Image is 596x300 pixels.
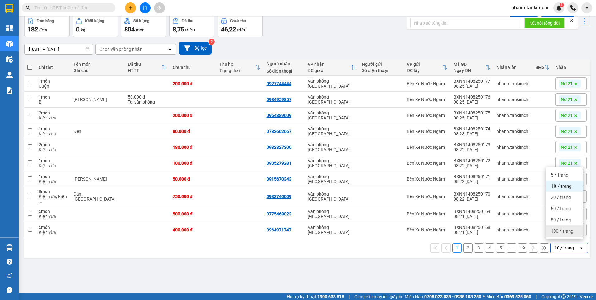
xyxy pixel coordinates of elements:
[125,59,170,76] th: Toggle SortBy
[551,183,572,189] span: 10 / trang
[6,41,13,47] img: warehouse-icon
[407,177,447,181] div: Bến Xe Nước Ngầm
[551,206,571,212] span: 50 / trang
[551,194,571,201] span: 20 / trang
[39,179,67,184] div: Kiện vừa
[551,228,573,234] span: 100 / trang
[454,99,490,104] div: 08:25 [DATE]
[267,145,291,150] div: 0932827300
[317,294,344,299] strong: 1900 633 818
[267,81,291,86] div: 0927744444
[39,158,67,163] div: 1 món
[128,62,161,67] div: Đã thu
[121,15,166,37] button: Số lượng804món
[24,15,70,37] button: Đơn hàng182đơn
[561,128,573,134] span: Nơ 21
[39,65,67,70] div: Chi tiết
[362,62,401,67] div: Người gửi
[561,97,573,102] span: Nơ 21
[454,79,490,84] div: BXNN1408250177
[407,227,447,232] div: Bến Xe Nước Ngầm
[305,59,359,76] th: Toggle SortBy
[173,129,213,134] div: 80.000 đ
[570,18,574,22] span: close
[74,68,122,73] div: Ghi chú
[173,26,184,33] span: 8,75
[157,6,161,10] span: aim
[6,56,13,63] img: warehouse-icon
[173,81,213,86] div: 200.000 đ
[85,19,104,23] div: Khối lượng
[173,177,213,181] div: 50.000 đ
[39,147,67,152] div: Kiện vừa
[74,191,122,201] div: Can , Phuy
[308,158,356,168] div: Văn phòng [GEOGRAPHIC_DATA]
[39,189,67,194] div: 8 món
[6,25,13,31] img: dashboard-icon
[529,20,560,27] span: Kết nối tổng đài
[39,99,67,104] div: Bì
[167,47,172,52] svg: open
[39,115,67,120] div: Kiện vừa
[39,94,67,99] div: 1 món
[209,39,215,45] sup: 2
[128,68,161,73] div: HTTT
[6,244,13,251] img: warehouse-icon
[407,194,447,199] div: Bến Xe Nước Ngầm
[584,5,590,11] span: caret-down
[407,97,447,102] div: Bến Xe Nước Ngầm
[454,115,490,120] div: 08:25 [DATE]
[219,62,255,67] div: Thu hộ
[39,230,67,235] div: Kiện vừa
[524,18,565,28] button: Kết nối tổng đài
[496,243,505,253] button: 5
[219,68,255,73] div: Trạng thái
[308,94,356,104] div: Văn phòng [GEOGRAPHIC_DATA]
[185,27,195,32] span: triệu
[454,196,490,201] div: 08:22 [DATE]
[454,163,490,168] div: 08:22 [DATE]
[454,230,490,235] div: 08:21 [DATE]
[173,113,213,118] div: 200.000 đ
[267,61,301,66] div: Người nhận
[7,259,12,265] span: question-circle
[6,87,13,94] img: solution-icon
[486,293,531,300] span: Miền Bắc
[179,42,212,55] button: Bộ lọc
[454,179,490,184] div: 08:22 [DATE]
[497,211,529,216] div: nhann.tankimchi
[536,65,544,70] div: SMS
[518,243,527,253] button: 19
[349,293,350,300] span: |
[560,3,563,7] span: 1
[267,194,291,199] div: 0933740009
[308,126,356,136] div: Văn phòng [GEOGRAPHIC_DATA]
[182,19,193,23] div: Đã thu
[173,194,213,199] div: 750.000 đ
[216,59,263,76] th: Toggle SortBy
[221,26,236,33] span: 46,22
[128,6,133,10] span: plus
[454,147,490,152] div: 08:22 [DATE]
[39,27,47,32] span: đơn
[497,97,529,102] div: nhann.tankimchi
[124,26,135,33] span: 804
[407,161,447,166] div: Bến Xe Nước Ngầm
[483,295,485,298] span: ⚪️
[497,177,529,181] div: nhann.tankimchi
[237,27,247,32] span: triệu
[34,4,108,11] input: Tìm tên, số ĐT hoặc mã đơn
[474,243,483,253] button: 3
[561,81,573,86] span: Nơ 21
[81,27,85,32] span: kg
[308,225,356,235] div: Văn phòng [GEOGRAPHIC_DATA]
[354,293,403,300] span: Cung cấp máy in - giấy in:
[454,142,490,147] div: BXNN1408250173
[169,15,214,37] button: Đã thu8,75 triệu
[74,177,122,181] div: Vòng
[561,144,573,150] span: Nơ 21
[28,26,38,33] span: 182
[504,294,531,299] strong: 0369 525 060
[39,174,67,179] div: 1 món
[454,84,490,89] div: 08:25 [DATE]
